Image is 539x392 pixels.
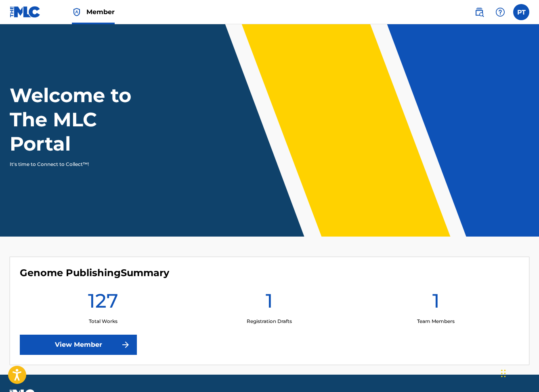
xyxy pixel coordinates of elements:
a: Public Search [471,4,487,20]
a: View Member [20,335,137,355]
h1: 1 [266,289,273,318]
h4: Genome Publishing [20,267,169,279]
span: Member [86,7,115,17]
p: Total Works [89,318,117,325]
img: f7272a7cc735f4ea7f67.svg [121,340,130,350]
p: Registration Drafts [247,318,292,325]
img: Top Rightsholder [72,7,82,17]
img: help [495,7,505,17]
h1: 1 [432,289,440,318]
p: It's time to Connect to Collect™! [10,161,150,168]
h1: Welcome to The MLC Portal [10,83,161,156]
div: Help [492,4,508,20]
h1: 127 [88,289,118,318]
div: Drag [501,361,506,386]
img: search [474,7,484,17]
p: Team Members [417,318,455,325]
img: MLC Logo [10,6,41,18]
iframe: Chat Widget [499,353,539,392]
div: User Menu [513,4,529,20]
